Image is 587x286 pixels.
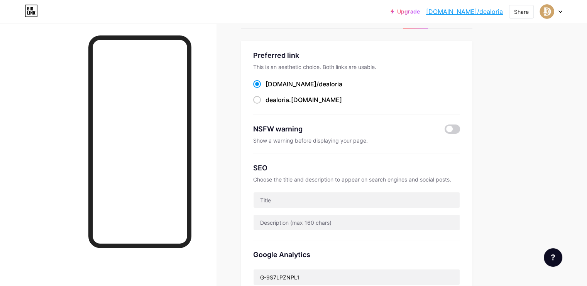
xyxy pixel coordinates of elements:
div: .[DOMAIN_NAME] [266,95,342,104]
div: SEO [253,163,460,173]
div: Google Analytics [253,249,460,260]
a: Upgrade [391,8,420,15]
div: Show a warning before displaying your page. [253,137,460,144]
div: [DOMAIN_NAME]/ [266,79,342,89]
input: G-XXXXXXXXXX [254,269,460,285]
div: Preferred link [253,50,460,61]
img: dealoria [540,4,554,19]
span: dealoria [319,80,342,88]
div: NSFW warning [253,124,433,134]
div: Share [514,8,529,16]
div: Choose the title and description to appear on search engines and social posts. [253,176,460,183]
input: Description (max 160 chars) [254,215,460,230]
a: [DOMAIN_NAME]/dealoria [426,7,503,16]
div: This is an aesthetic choice. Both links are usable. [253,64,460,70]
span: dealoria [266,96,289,104]
input: Title [254,192,460,208]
